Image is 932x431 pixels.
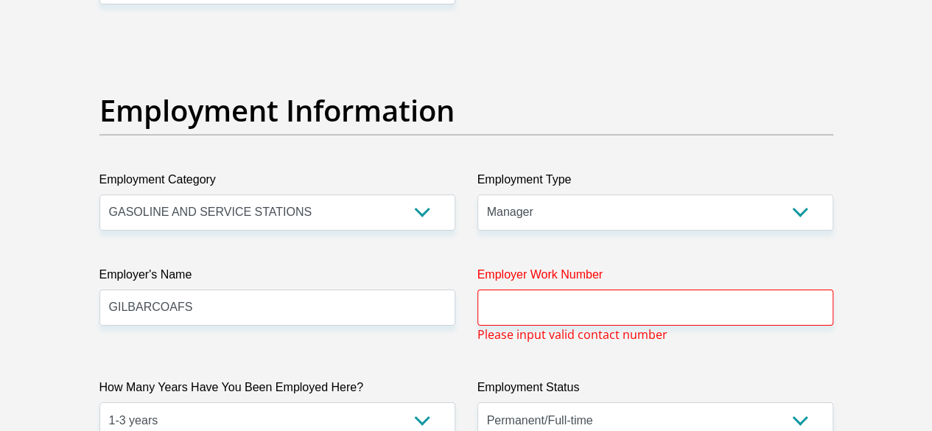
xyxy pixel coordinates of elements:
[477,379,833,402] label: Employment Status
[99,93,833,128] h2: Employment Information
[99,290,455,326] input: Employer's Name
[477,171,833,195] label: Employment Type
[99,266,455,290] label: Employer's Name
[99,171,455,195] label: Employment Category
[477,266,833,290] label: Employer Work Number
[477,326,668,343] span: Please input valid contact number
[99,379,455,402] label: How Many Years Have You Been Employed Here?
[477,290,833,326] input: Employer Work Number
